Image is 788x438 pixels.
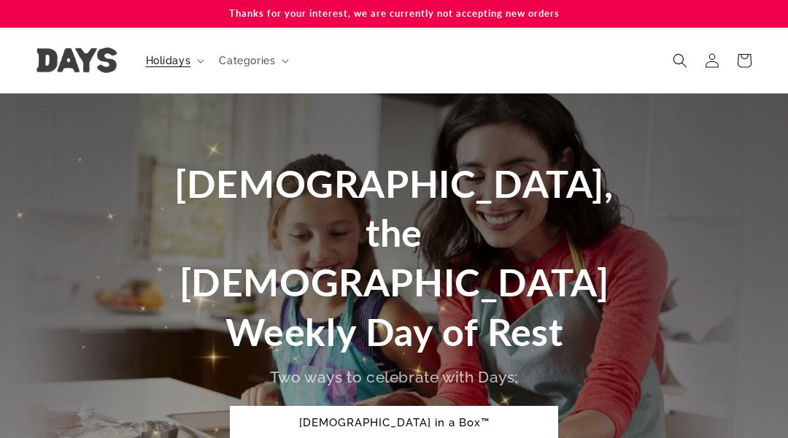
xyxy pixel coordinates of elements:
img: Days United [36,47,117,73]
span: Holidays [146,54,191,67]
summary: Categories [210,45,295,76]
span: [DEMOGRAPHIC_DATA], the [DEMOGRAPHIC_DATA] Weekly Day of Rest [174,161,613,354]
summary: Search [664,45,696,77]
span: Two ways to celebrate with Days: [270,368,518,386]
summary: Holidays [137,45,211,76]
span: Categories [219,54,275,67]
